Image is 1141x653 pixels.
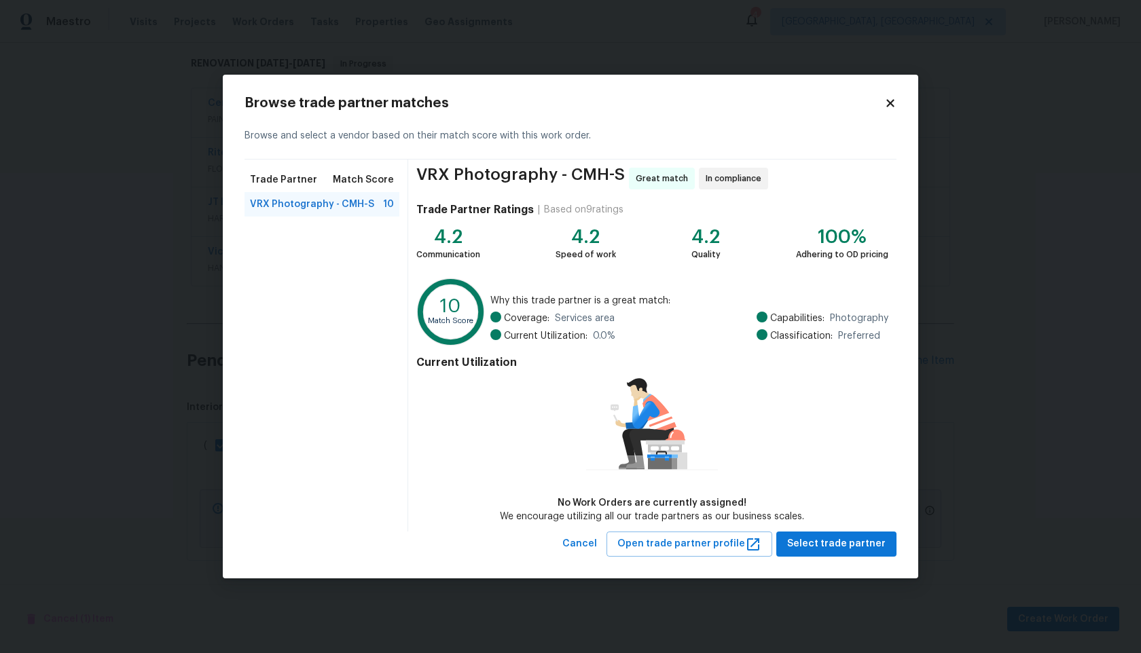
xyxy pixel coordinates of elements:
button: Open trade partner profile [606,531,772,557]
div: Communication [416,248,480,261]
h4: Current Utilization [416,356,888,369]
span: VRX Photography - CMH-S [416,168,625,189]
span: Select trade partner [787,536,886,553]
span: Current Utilization: [504,329,587,343]
div: Adhering to OD pricing [796,248,888,261]
div: 4.2 [691,230,721,244]
span: 10 [383,198,394,211]
span: Trade Partner [250,173,317,187]
span: Classification: [770,329,833,343]
div: Quality [691,248,721,261]
span: Capabilities: [770,312,825,325]
span: In compliance [706,172,767,185]
span: Photography [830,312,888,325]
div: 100% [796,230,888,244]
h2: Browse trade partner matches [244,96,884,110]
span: Preferred [838,329,880,343]
div: Based on 9 ratings [544,203,623,217]
h4: Trade Partner Ratings [416,203,534,217]
span: 0.0 % [593,329,615,343]
div: Speed of work [556,248,616,261]
div: 4.2 [556,230,616,244]
button: Cancel [557,531,602,557]
span: Great match [636,172,693,185]
span: Cancel [562,536,597,553]
span: Why this trade partner is a great match: [490,294,888,307]
span: Match Score [333,173,394,187]
button: Select trade partner [776,531,896,557]
div: We encourage utilizing all our trade partners as our business scales. [500,510,804,523]
span: Open trade partner profile [617,536,761,553]
div: Browse and select a vendor based on their match score with this work order. [244,113,896,160]
div: | [534,203,544,217]
span: Coverage: [504,312,549,325]
span: Services area [555,312,615,325]
div: No Work Orders are currently assigned! [500,496,804,510]
div: 4.2 [416,230,480,244]
text: Match Score [428,318,473,325]
text: 10 [440,297,461,316]
span: VRX Photography - CMH-S [250,198,374,211]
